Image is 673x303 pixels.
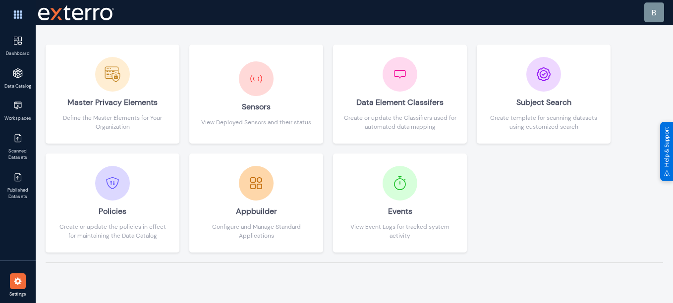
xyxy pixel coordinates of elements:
[388,171,412,196] img: icon-events.svg
[2,83,34,90] span: Data Catalog
[343,92,456,113] div: Data Element Classifers
[477,45,611,144] button: Subject SearchCreate template for scanning datasets using customized search
[333,45,467,144] button: Data Element ClassifersCreate or update the Classifiers used for automated data mapping
[200,201,313,222] div: Appbuilder
[200,222,313,240] div: Configure and Manage Standard Applications
[13,172,23,182] img: icon-published.svg
[244,66,269,91] img: icon-sensors.svg
[2,148,34,161] span: Scanned Datasets
[244,171,269,196] img: icon-appbuilder.svg
[333,153,467,252] button: EventsView Event Logs for tracked system activity
[651,7,657,17] span: b
[201,96,311,118] div: Sensors
[46,45,179,144] button: Master Privacy ElementsDefine the Master Elements for Your Organization
[2,187,34,201] span: Published Datasets
[189,153,323,252] button: AppbuilderConfigure and Manage Standard Applications
[189,45,323,144] button: SensorsView Deployed Sensors and their status
[13,101,23,110] img: icon-workspace.svg
[56,113,169,131] div: Define the Master Elements for Your Organization
[46,153,179,252] button: PoliciesCreate or update the policies in effect for maintaining the Data Catalog
[2,115,34,122] span: Workspaces
[38,5,114,20] img: exterro-work-mark.svg
[664,170,670,176] img: help_support.svg
[388,62,412,87] img: icon-classifiers.svg
[343,222,456,240] div: View Event Logs for tracked system activity
[343,201,456,222] div: Events
[13,36,23,46] img: icon-dashboard.svg
[13,68,23,78] img: icon-applications.svg
[56,92,169,113] div: Master Privacy Elements
[537,67,551,81] img: icon-subject-search.svg
[56,201,169,222] div: Policies
[660,122,673,181] div: Help & Support
[2,291,34,298] span: Settings
[13,133,23,143] img: icon-published.svg
[56,222,169,240] div: Create or update the policies in effect for maintaining the Data Catalog
[106,176,119,190] img: icon-policies.svg
[2,50,34,57] span: Dashboard
[100,62,125,87] img: icon-mpe.svg
[487,113,600,131] div: Create template for scanning datasets using customized search
[36,2,112,23] span: Exterro
[201,118,311,127] div: View Deployed Sensors and their status
[343,113,456,131] div: Create or update the Classifiers used for automated data mapping
[651,6,657,18] div: b
[487,92,600,113] div: Subject Search
[13,276,23,286] img: icon-settings.svg
[3,4,33,25] img: app launcher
